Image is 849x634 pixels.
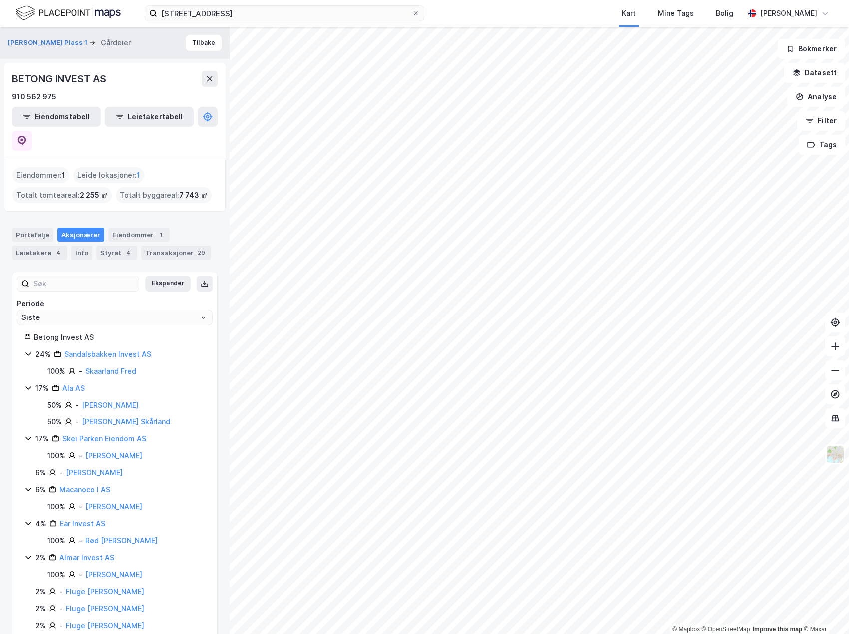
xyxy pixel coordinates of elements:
a: Fluge [PERSON_NAME] [66,587,144,596]
div: Betong Invest AS [34,331,205,343]
a: Skei Parken Eiendom AS [62,434,146,443]
div: Leide lokasjoner : [73,167,144,183]
a: Almar Invest AS [59,553,114,562]
a: [PERSON_NAME] [85,502,142,511]
span: 7 743 ㎡ [179,189,208,201]
button: Tilbake [186,35,222,51]
div: - [59,467,63,479]
a: Ear Invest AS [60,519,105,528]
div: - [79,365,82,377]
div: - [79,535,82,547]
div: 6% [35,484,46,496]
button: Open [199,314,207,321]
a: Ala AS [62,384,85,392]
div: Eiendommer : [12,167,69,183]
a: [PERSON_NAME] Skårland [82,417,170,426]
div: 29 [196,248,207,258]
span: 1 [137,169,140,181]
button: Tags [799,135,845,155]
div: Totalt byggareal : [116,187,212,203]
div: Bolig [716,7,733,19]
a: Fluge [PERSON_NAME] [66,621,144,630]
div: 2% [35,552,46,564]
div: 2% [35,603,46,615]
div: [PERSON_NAME] [760,7,817,19]
div: Kontrollprogram for chat [799,586,849,634]
div: Transaksjoner [141,246,211,260]
div: Leietakere [12,246,67,260]
div: Totalt tomteareal : [12,187,112,203]
img: Z [826,445,845,464]
a: Skaarland Fred [85,367,136,375]
a: Macanoco I AS [59,485,110,494]
a: Mapbox [672,626,700,633]
div: 2% [35,620,46,632]
a: Improve this map [753,626,802,633]
div: 6% [35,467,46,479]
div: 50% [47,416,62,428]
img: logo.f888ab2527a4732fd821a326f86c7f29.svg [16,4,121,22]
a: [PERSON_NAME] [82,401,139,409]
div: 4% [35,518,46,530]
a: [PERSON_NAME] [85,570,142,579]
div: - [79,450,82,462]
div: 100% [47,365,65,377]
div: 17% [35,382,49,394]
div: 50% [47,399,62,411]
a: Rød [PERSON_NAME] [85,536,158,545]
div: - [59,603,63,615]
input: ClearOpen [17,310,212,325]
div: - [59,620,63,632]
iframe: Chat Widget [799,586,849,634]
div: 2% [35,586,46,598]
div: - [79,569,82,581]
div: Aksjonærer [57,228,104,242]
div: 100% [47,450,65,462]
div: BETONG INVEST AS [12,71,108,87]
span: 2 255 ㎡ [80,189,108,201]
div: Gårdeier [101,37,131,49]
input: Søk [29,276,139,291]
a: Sandalsbakken Invest AS [64,350,151,358]
input: Søk på adresse, matrikkel, gårdeiere, leietakere eller personer [157,6,412,21]
button: Filter [797,111,845,131]
div: Periode [17,298,213,310]
button: Analyse [787,87,845,107]
div: Eiendommer [108,228,170,242]
div: Kart [622,7,636,19]
div: 100% [47,569,65,581]
a: [PERSON_NAME] [66,468,123,477]
div: 910 562 975 [12,91,56,103]
div: - [59,586,63,598]
div: Info [71,246,92,260]
div: Portefølje [12,228,53,242]
a: OpenStreetMap [702,626,750,633]
button: Datasett [784,63,845,83]
button: Bokmerker [778,39,845,59]
button: Leietakertabell [105,107,194,127]
div: 4 [123,248,133,258]
div: 4 [53,248,63,258]
div: - [75,399,79,411]
div: 24% [35,348,51,360]
div: Mine Tags [658,7,694,19]
div: - [79,501,82,513]
div: 1 [156,230,166,240]
span: 1 [62,169,65,181]
button: Ekspander [145,276,191,292]
div: 100% [47,501,65,513]
button: [PERSON_NAME] Plass 1 [8,38,89,48]
a: [PERSON_NAME] [85,451,142,460]
div: - [75,416,79,428]
a: Fluge [PERSON_NAME] [66,604,144,613]
div: 100% [47,535,65,547]
div: 17% [35,433,49,445]
div: Styret [96,246,137,260]
button: Eiendomstabell [12,107,101,127]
